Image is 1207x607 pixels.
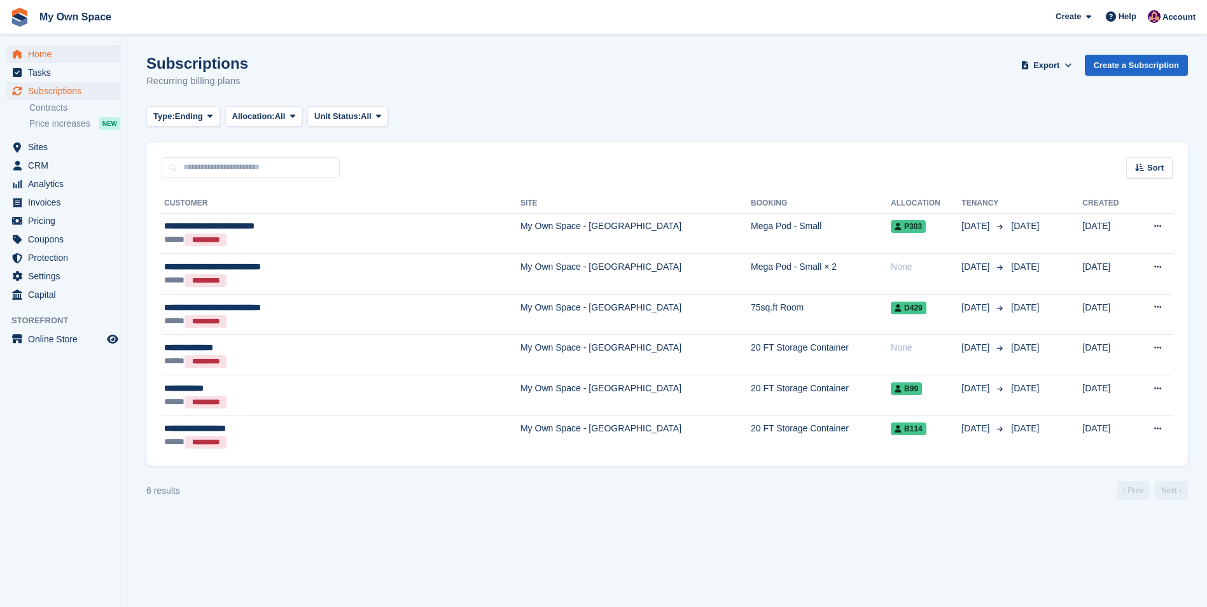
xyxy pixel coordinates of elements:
a: Price increases NEW [29,116,120,130]
span: Pricing [28,212,104,230]
th: Allocation [891,193,961,214]
td: Mega Pod - Small [751,213,891,254]
td: [DATE] [1082,254,1134,295]
a: menu [6,249,120,267]
td: [DATE] [1082,213,1134,254]
a: Next [1155,481,1188,500]
td: [DATE] [1082,415,1134,456]
td: My Own Space - [GEOGRAPHIC_DATA] [520,375,751,416]
span: All [275,110,286,123]
td: [DATE] [1082,294,1134,335]
span: P303 [891,220,926,233]
span: Price increases [29,118,90,130]
h1: Subscriptions [146,55,248,72]
td: Mega Pod - Small × 2 [751,254,891,295]
th: Tenancy [961,193,1006,214]
a: menu [6,82,120,100]
img: Sergio Tartaglia [1148,10,1161,23]
td: My Own Space - [GEOGRAPHIC_DATA] [520,415,751,456]
td: My Own Space - [GEOGRAPHIC_DATA] [520,294,751,335]
span: Sort [1147,162,1164,174]
span: Capital [28,286,104,303]
span: Online Store [28,330,104,348]
span: B99 [891,382,922,395]
a: menu [6,157,120,174]
span: [DATE] [961,341,992,354]
span: CRM [28,157,104,174]
span: Storefront [11,314,127,327]
span: Account [1162,11,1196,24]
div: NEW [99,117,120,130]
span: Help [1119,10,1136,23]
th: Site [520,193,751,214]
span: [DATE] [1011,383,1039,393]
a: menu [6,138,120,156]
a: menu [6,175,120,193]
span: Create [1056,10,1081,23]
span: Invoices [28,193,104,211]
a: Previous [1117,481,1150,500]
span: Allocation: [232,110,275,123]
td: 20 FT Storage Container [751,415,891,456]
div: None [891,260,961,274]
th: Created [1082,193,1134,214]
span: Settings [28,267,104,285]
a: menu [6,193,120,211]
td: My Own Space - [GEOGRAPHIC_DATA] [520,254,751,295]
div: None [891,341,961,354]
span: [DATE] [961,220,992,233]
span: [DATE] [961,422,992,435]
button: Unit Status: All [307,106,388,127]
th: Customer [162,193,520,214]
td: [DATE] [1082,375,1134,416]
span: Protection [28,249,104,267]
a: menu [6,45,120,63]
span: Unit Status: [314,110,361,123]
span: [DATE] [961,382,992,395]
td: 75sq.ft Room [751,294,891,335]
span: Coupons [28,230,104,248]
img: stora-icon-8386f47178a22dfd0bd8f6a31ec36ba5ce8667c1dd55bd0f319d3a0aa187defe.svg [10,8,29,27]
a: menu [6,286,120,303]
a: menu [6,230,120,248]
a: menu [6,212,120,230]
button: Export [1019,55,1075,76]
span: Subscriptions [28,82,104,100]
span: Home [28,45,104,63]
span: [DATE] [961,301,992,314]
button: Type: Ending [146,106,220,127]
a: menu [6,330,120,348]
span: Export [1033,59,1059,72]
span: Sites [28,138,104,156]
span: Analytics [28,175,104,193]
a: Contracts [29,102,120,114]
span: B114 [891,422,926,435]
span: [DATE] [1011,221,1039,231]
span: All [361,110,372,123]
span: D429 [891,302,926,314]
td: My Own Space - [GEOGRAPHIC_DATA] [520,335,751,375]
a: Create a Subscription [1085,55,1188,76]
span: [DATE] [1011,342,1039,352]
td: 20 FT Storage Container [751,335,891,375]
span: [DATE] [1011,423,1039,433]
p: Recurring billing plans [146,74,248,88]
span: Type: [153,110,175,123]
nav: Page [1114,481,1190,500]
span: Tasks [28,64,104,81]
div: 6 results [146,484,180,498]
span: [DATE] [1011,262,1039,272]
td: 20 FT Storage Container [751,375,891,416]
button: Allocation: All [225,106,303,127]
span: [DATE] [961,260,992,274]
a: My Own Space [34,6,116,27]
span: [DATE] [1011,302,1039,312]
th: Booking [751,193,891,214]
a: Preview store [105,331,120,347]
span: Ending [175,110,203,123]
a: menu [6,64,120,81]
td: [DATE] [1082,335,1134,375]
td: My Own Space - [GEOGRAPHIC_DATA] [520,213,751,254]
a: menu [6,267,120,285]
